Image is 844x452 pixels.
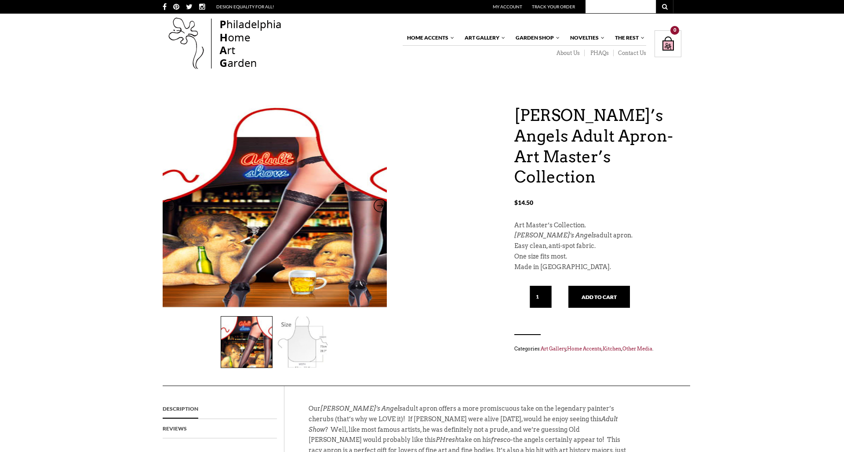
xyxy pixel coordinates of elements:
[320,405,402,412] em: [PERSON_NAME]’s Angels
[514,262,681,273] p: Made in [GEOGRAPHIC_DATA].
[514,230,681,241] p: adult apron.
[614,50,646,57] a: Contact Us
[163,399,198,419] a: Description
[514,220,681,231] p: Art Master’s Collection.
[567,346,601,352] a: Home Accents
[514,252,681,262] p: One size fits most.
[514,232,596,239] em: [PERSON_NAME]’s Angels
[568,286,630,308] button: Add to cart
[460,30,506,45] a: Art Gallery
[493,4,522,9] a: My Account
[403,30,455,45] a: Home Accents
[670,26,679,35] div: 0
[514,199,533,206] bdi: 14.50
[511,30,560,45] a: Garden Shop
[491,436,513,443] em: fresco-
[532,4,575,9] a: Track Your Order
[163,419,187,438] a: Reviews
[585,50,614,57] a: PHAQs
[603,346,621,352] a: Kitchen
[514,199,518,206] span: $
[611,30,645,45] a: The Rest
[309,416,618,433] em: Adult Show
[566,30,605,45] a: Novelties
[551,50,585,57] a: About Us
[541,346,566,352] a: Art Gallery
[514,344,681,354] span: Categories: , , , .
[514,241,681,252] p: Easy clean, anti-spot fabric.
[530,286,552,308] input: Qty
[436,436,459,443] em: PHresh
[514,105,681,187] h1: [PERSON_NAME]’s Angels Adult Apron- Art Master’s Collection
[622,346,652,352] a: Other Media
